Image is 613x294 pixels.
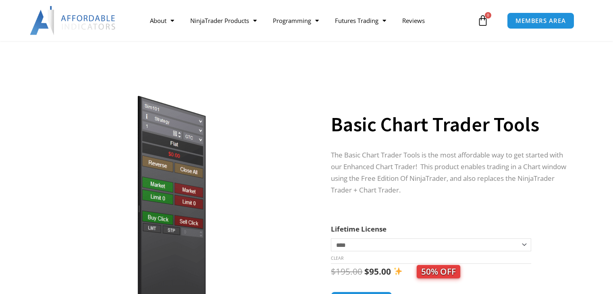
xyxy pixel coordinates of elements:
span: MEMBERS AREA [515,18,566,24]
a: About [142,11,182,30]
a: Reviews [394,11,433,30]
a: MEMBERS AREA [507,12,574,29]
span: 50% OFF [417,265,460,278]
a: Programming [265,11,327,30]
img: LogoAI | Affordable Indicators – NinjaTrader [30,6,116,35]
a: 0 [465,9,501,32]
a: NinjaTrader Products [182,11,265,30]
p: The Basic Chart Trader Tools is the most affordable way to get started with our Enhanced Chart Tr... [331,149,566,196]
img: ✨ [394,267,402,275]
span: 0 [485,12,491,19]
h1: Basic Chart Trader Tools [331,110,566,139]
bdi: 95.00 [364,266,391,277]
span: $ [331,266,336,277]
a: Futures Trading [327,11,394,30]
span: $ [364,266,369,277]
bdi: 195.00 [331,266,362,277]
a: Clear options [331,255,343,261]
nav: Menu [142,11,475,30]
label: Lifetime License [331,224,387,234]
